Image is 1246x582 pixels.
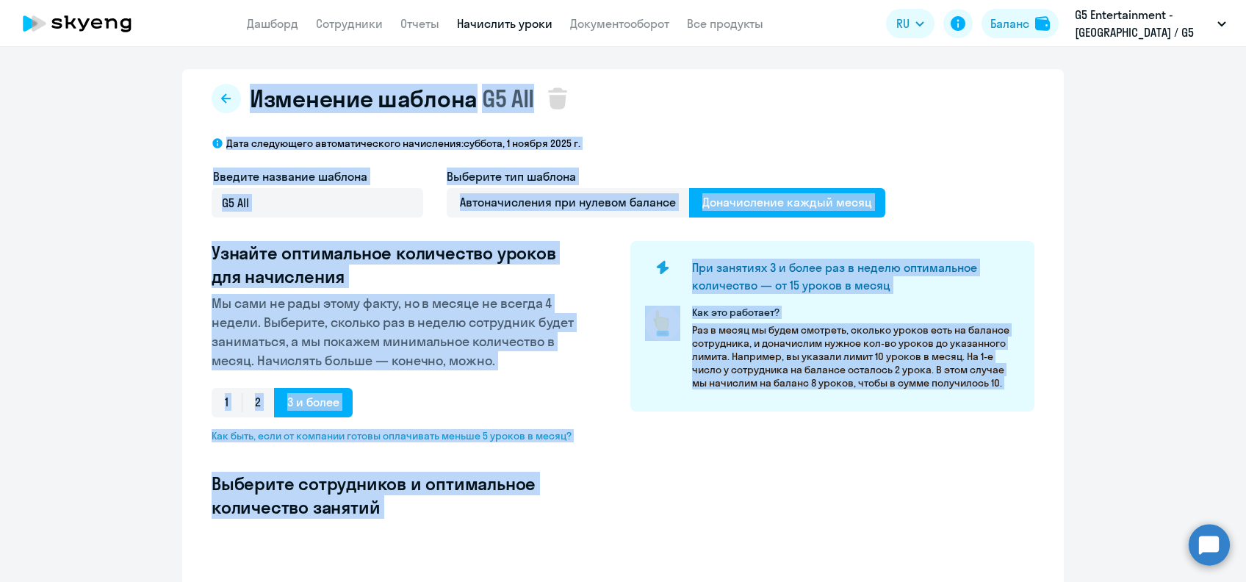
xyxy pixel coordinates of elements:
[212,472,583,519] h3: Выберите сотрудников и оптимальное количество занятий
[896,15,910,32] span: RU
[400,16,439,31] a: Отчеты
[250,84,478,113] span: Изменение шаблона
[226,137,580,150] p: Дата следующего автоматического начисления: суббота, 1 ноября 2025 г.
[447,188,689,218] span: Автоначисления при нулевом балансе
[645,306,680,341] img: pointer-circle
[982,9,1059,38] button: Балансbalance
[570,16,669,31] a: Документооборот
[689,188,885,218] span: Доначисление каждый месяц
[247,16,298,31] a: Дашборд
[274,388,353,417] span: 3 и более
[212,188,423,218] input: Без названия
[212,429,583,442] span: Как быть, если от компании готовы оплачивать меньше 5 уроков в месяц?
[1067,6,1234,41] button: G5 Entertainment - [GEOGRAPHIC_DATA] / G5 Holdings LTD, G5 Ent - LT
[212,388,242,417] span: 1
[213,169,367,184] span: Введите название шаблона
[457,16,552,31] a: Начислить уроки
[687,16,763,31] a: Все продукты
[692,306,1020,319] p: Как это работает?
[316,16,383,31] a: Сотрудники
[482,84,534,113] span: G5 All
[692,259,1009,294] h4: При занятиях 3 и более раз в неделю оптимальное количество — от 15 уроков в месяц
[212,294,583,370] p: Мы сами не рады этому факту, но в месяце не всегда 4 недели. Выберите, сколько раз в неделю сотру...
[1075,6,1211,41] p: G5 Entertainment - [GEOGRAPHIC_DATA] / G5 Holdings LTD, G5 Ent - LT
[447,168,885,185] h4: Выберите тип шаблона
[886,9,934,38] button: RU
[990,15,1029,32] div: Баланс
[1035,16,1050,31] img: balance
[242,388,274,417] span: 2
[212,241,583,288] h3: Узнайте оптимальное количество уроков для начисления
[692,323,1020,389] p: Раз в месяц мы будем смотреть, сколько уроков есть на балансе сотрудника, и доначислим нужное кол...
